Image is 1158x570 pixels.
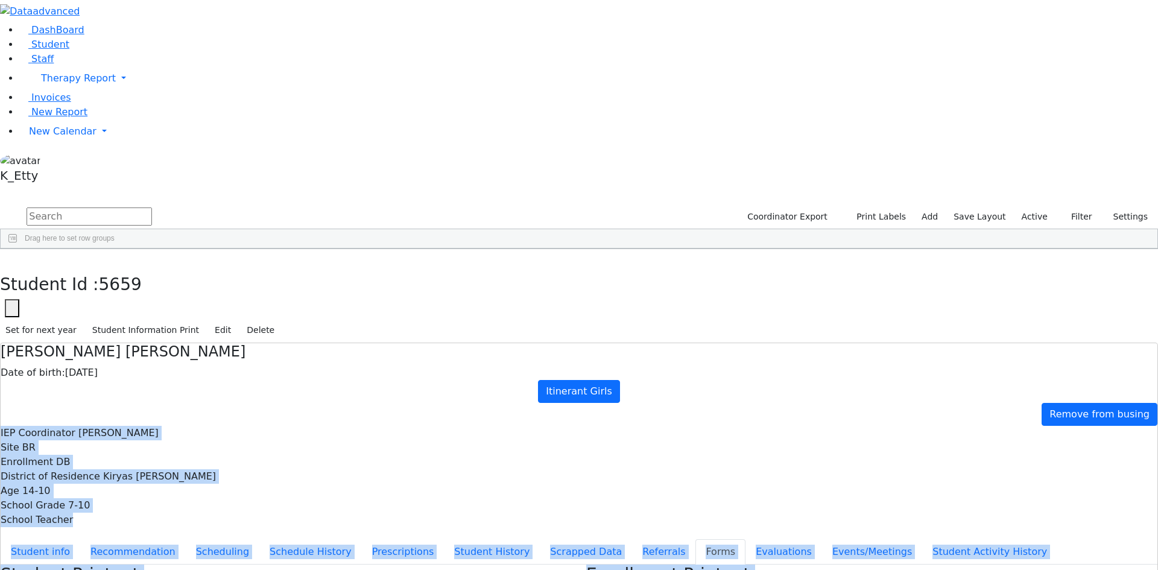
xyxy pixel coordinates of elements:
[19,66,1158,90] a: Therapy Report
[209,321,236,340] button: Edit
[259,539,362,565] button: Schedule History
[540,539,632,565] button: Scrapped Data
[80,539,186,565] button: Recommendation
[745,539,822,565] button: Evaluations
[1,484,19,498] label: Age
[99,274,142,294] span: 5659
[948,207,1011,226] button: Save Layout
[1,366,1157,380] div: [DATE]
[31,39,69,50] span: Student
[56,456,70,467] span: DB
[1,539,80,565] button: Student info
[19,53,54,65] a: Staff
[87,321,204,340] button: Student Information Print
[29,125,96,137] span: New Calendar
[31,53,54,65] span: Staff
[31,24,84,36] span: DashBoard
[31,106,87,118] span: New Report
[22,442,36,453] span: BR
[186,539,259,565] button: Scheduling
[1016,207,1053,226] label: Active
[19,92,71,103] a: Invoices
[103,470,216,482] span: Kiryas [PERSON_NAME]
[1,440,19,455] label: Site
[1049,408,1150,420] span: Remove from busing
[538,380,620,403] a: Itinerant Girls
[22,485,51,496] span: 14-10
[916,207,943,226] a: Add
[19,24,84,36] a: DashBoard
[1042,403,1157,426] a: Remove from busing
[25,234,115,242] span: Drag here to set row groups
[822,539,922,565] button: Events/Meetings
[632,539,695,565] button: Referrals
[1098,207,1153,226] button: Settings
[78,427,159,439] span: [PERSON_NAME]
[31,92,71,103] span: Invoices
[241,321,280,340] button: Delete
[19,39,69,50] a: Student
[695,539,745,565] button: Forms
[68,499,90,511] span: 7-10
[1,498,65,513] label: School Grade
[1,366,65,380] label: Date of birth:
[1,469,100,484] label: District of Residence
[444,539,540,565] button: Student History
[739,207,833,226] button: Coordinator Export
[362,539,445,565] button: Prescriptions
[1055,207,1098,226] button: Filter
[27,207,152,226] input: Search
[19,106,87,118] a: New Report
[1,513,73,527] label: School Teacher
[843,207,911,226] button: Print Labels
[1,455,53,469] label: Enrollment
[922,539,1057,565] button: Student Activity History
[1,343,1157,361] h4: [PERSON_NAME] [PERSON_NAME]
[1,426,75,440] label: IEP Coordinator
[19,119,1158,144] a: New Calendar
[41,72,116,84] span: Therapy Report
